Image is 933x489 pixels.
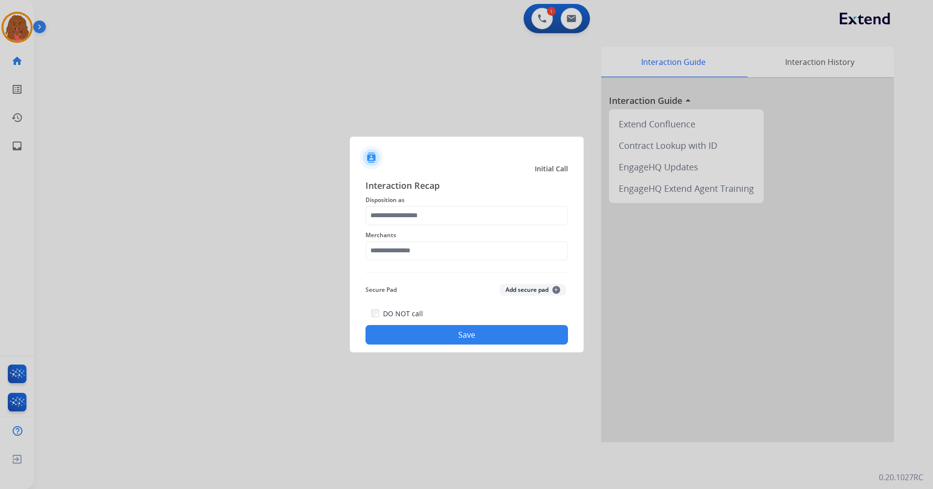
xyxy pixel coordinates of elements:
span: Secure Pad [365,284,397,296]
span: Merchants [365,229,568,241]
span: Interaction Recap [365,179,568,194]
p: 0.20.1027RC [879,471,923,483]
span: Initial Call [535,164,568,174]
button: Save [365,325,568,345]
img: contactIcon [360,146,383,169]
button: Add secure pad+ [500,284,566,296]
img: contact-recap-line.svg [365,272,568,273]
label: DO NOT call [383,309,423,319]
span: Disposition as [365,194,568,206]
span: + [552,286,560,294]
